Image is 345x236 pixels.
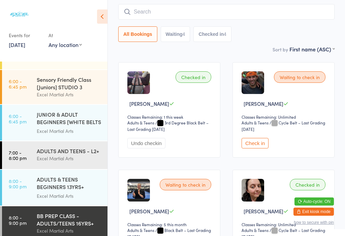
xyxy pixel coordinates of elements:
[37,227,102,235] div: Excel Martial Arts
[127,120,209,132] span: / 3rd Degree Black Belt – Last Grading [DATE]
[127,221,213,227] div: Classes Remaining: 5 this month
[242,138,269,148] button: Check in
[242,71,264,94] img: image1694191881.png
[294,197,334,206] button: Auto-cycle: ON
[49,30,82,41] div: At
[290,179,325,190] div: Checked in
[9,41,25,48] a: [DATE]
[242,227,269,233] div: Adults & Teens
[293,208,334,216] button: Exit kiosk mode
[9,30,42,41] div: Events for
[37,111,102,127] div: JUNIOR & ADULT BEGINNERS [WHITE BELTS & L1]
[242,179,264,202] img: image1686160594.png
[118,4,335,20] input: Search
[37,175,102,192] div: ADULTS & TEENS BEGINNERS 13YRS+ [WHITE BELT & L1]
[37,76,102,91] div: Sensory Friendly Class [Juniors] STUDIO 3
[129,100,169,107] span: [PERSON_NAME]
[37,127,102,135] div: Excel Martial Arts
[118,26,157,42] button: All Bookings
[193,26,231,42] button: Checked in4
[242,120,325,132] span: / Cycle Belt – Last Grading [DATE]
[244,208,283,215] span: [PERSON_NAME]
[244,100,283,107] span: [PERSON_NAME]
[9,215,27,226] time: 8:00 - 9:00 pm
[37,212,102,227] div: BB PREP CLASS - ADULTS/TEENS 16YRS+
[294,220,334,225] button: how to secure with pin
[2,105,107,141] a: 6:00 -6:45 pmJUNIOR & ADULT BEGINNERS [WHITE BELTS & L1]Excel Martial Arts
[9,78,27,89] time: 6:00 - 6:45 pm
[161,26,190,42] button: Waiting4
[183,31,185,37] div: 4
[37,192,102,200] div: Excel Martial Arts
[37,147,102,155] div: ADULTS AND TEENS - L2+
[242,120,269,125] div: Adults & Teens
[127,179,150,202] img: image1623923082.png
[127,114,213,120] div: Classes Remaining: 1 this week
[9,150,27,161] time: 7:00 - 8:00 pm
[37,155,102,162] div: Excel Martial Arts
[49,41,82,48] div: Any location
[2,170,107,206] a: 8:00 -9:00 pmADULTS & TEENS BEGINNERS 13YRS+ [WHITE BELT & L1]Excel Martial Arts
[160,179,211,190] div: Waiting to check in
[274,71,325,83] div: Waiting to check in
[2,70,107,104] a: 6:00 -6:45 pmSensory Friendly Class [Juniors] STUDIO 3Excel Martial Arts
[224,31,226,37] div: 4
[289,45,335,53] div: First name (ASC)
[127,120,154,125] div: Adults & Teens
[127,71,150,94] img: image1695351951.png
[242,221,327,227] div: Classes Remaining: Unlimited
[176,71,211,83] div: Checked in
[2,141,107,169] a: 7:00 -8:00 pmADULTS AND TEENS - L2+Excel Martial Arts
[242,114,327,120] div: Classes Remaining: Unlimited
[37,91,102,98] div: Excel Martial Arts
[7,5,32,23] img: Excel Martial Arts
[127,227,154,233] div: Adults & Teens
[9,113,27,124] time: 6:00 - 6:45 pm
[129,208,169,215] span: [PERSON_NAME]
[9,178,27,189] time: 8:00 - 9:00 pm
[273,46,288,53] label: Sort by
[127,138,165,148] button: Undo checkin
